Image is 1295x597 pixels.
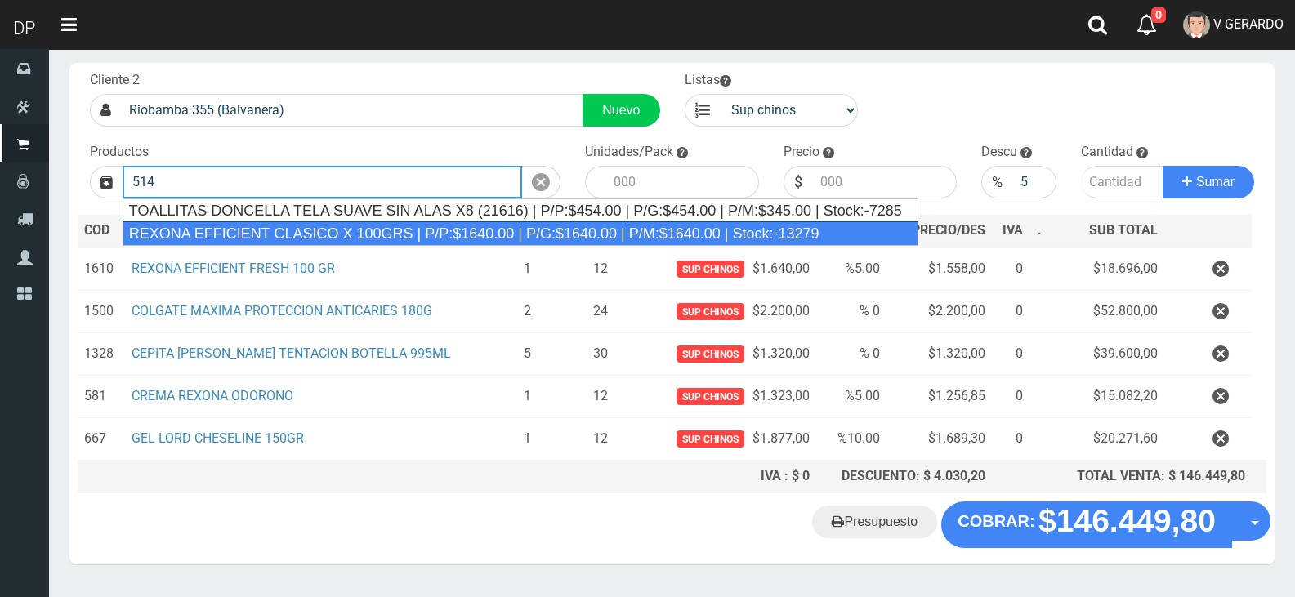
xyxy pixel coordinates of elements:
td: $18.696,00 [1048,247,1163,291]
strong: COBRAR: [958,512,1034,530]
label: Descu [981,143,1017,162]
a: CREMA REXONA ODORONO [132,388,293,403]
span: Sup chinos [677,430,744,448]
span: PRECIO/DES [912,222,985,238]
label: Cantidad [1081,143,1133,162]
td: %5.00 [816,247,886,291]
td: 2 [498,290,558,332]
span: SUB TOTAL [1089,221,1158,240]
div: REXONA EFFICIENT CLASICO X 100GRS | P/P:$1640.00 | P/G:$1640.00 | P/M:$1640.00 | Stock:-13279 [123,221,918,246]
button: COBRAR: $146.449,80 [941,501,1232,547]
img: User Image [1183,11,1210,38]
td: $20.271,60 [1048,417,1163,460]
a: CEPITA [PERSON_NAME] TENTACION BOTELLA 995ML [132,345,451,361]
button: Sumar [1163,166,1254,198]
td: $1.558,00 [886,247,992,291]
div: TOTAL VENTA: $ 146.449,80 [1055,467,1245,486]
span: IVA [1003,222,1023,238]
td: 0 [992,332,1029,375]
input: Introduzca el nombre del producto [123,166,522,198]
td: % 0 [816,332,886,375]
td: 0 [992,290,1029,332]
label: Listas [685,71,731,90]
span: Sumar [1196,175,1235,189]
td: 1 [498,247,558,291]
td: %5.00 [816,375,886,417]
td: 1 [498,417,558,460]
input: 000 [1012,166,1056,198]
strong: $146.449,80 [1038,504,1216,539]
td: 667 [78,417,125,460]
div: IVA : $ 0 [565,467,810,486]
td: 12 [558,247,643,291]
td: $15.082,20 [1048,375,1163,417]
div: $ [784,166,812,198]
td: 5 [498,332,558,375]
span: Sup chinos [677,303,744,320]
td: 24 [558,290,643,332]
td: $39.600,00 [1048,332,1163,375]
input: 000 [605,166,759,198]
td: 12 [558,375,643,417]
td: $52.800,00 [1048,290,1163,332]
td: 1 [498,375,558,417]
span: Sup chinos [677,345,744,363]
td: 0 [992,247,1029,291]
td: 1328 [78,332,125,375]
td: % 0 [816,290,886,332]
label: Cliente 2 [90,71,140,90]
input: 000 [812,166,958,198]
td: $1.640,00 [643,247,816,291]
td: $1.689,30 [886,417,992,460]
td: 0 [992,375,1029,417]
th: COD [78,215,125,247]
span: . [1038,222,1042,238]
td: %10.00 [816,417,886,460]
label: Productos [90,143,149,162]
td: $2.200,00 [886,290,992,332]
label: Unidades/Pack [585,143,673,162]
a: REXONA EFFICIENT FRESH 100 GR [132,261,335,276]
td: $1.320,00 [886,332,992,375]
label: Precio [784,143,819,162]
span: V GERARDO [1213,16,1284,32]
td: 30 [558,332,643,375]
input: Consumidor Final [121,94,583,127]
td: $1.877,00 [643,417,816,460]
input: Cantidad [1081,166,1164,198]
div: TOALLITAS DONCELLA TELA SUAVE SIN ALAS X8 (21616) | P/P:$454.00 | P/G:$454.00 | P/M:$345.00 | Sto... [123,199,918,222]
span: 0 [1151,7,1166,23]
td: 1610 [78,247,125,291]
span: Sup chinos [677,388,744,405]
td: 1500 [78,290,125,332]
div: DESCUENTO: $ 4.030,20 [823,467,985,486]
td: 12 [558,417,643,460]
a: COLGATE MAXIMA PROTECCION ANTICARIES 180G [132,303,432,319]
td: 581 [78,375,125,417]
td: 0 [992,417,1029,460]
td: $1.256,85 [886,375,992,417]
span: Sup chinos [677,261,744,278]
td: $1.323,00 [643,375,816,417]
td: $1.320,00 [643,332,816,375]
a: Presupuesto [812,506,937,538]
a: GEL LORD CHESELINE 150GR [132,430,304,446]
td: $2.200,00 [643,290,816,332]
div: % [981,166,1012,198]
a: Nuevo [583,94,659,127]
